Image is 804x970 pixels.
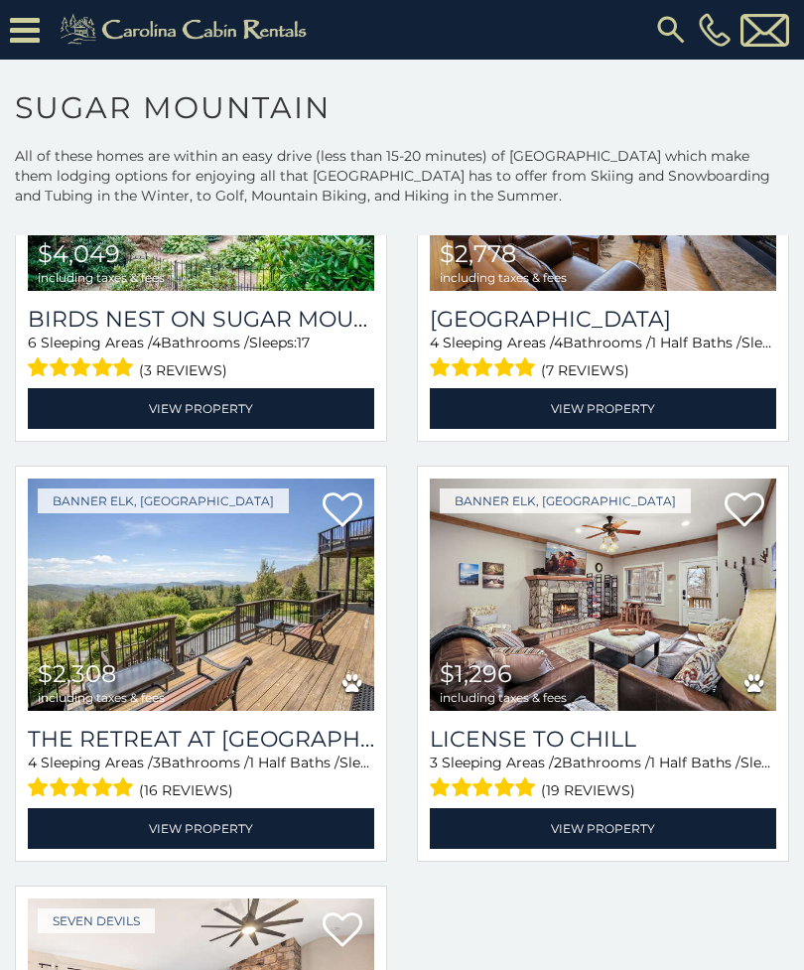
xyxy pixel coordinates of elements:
[430,306,776,333] a: [GEOGRAPHIC_DATA]
[28,753,374,803] div: Sleeping Areas / Bathrooms / Sleeps:
[554,754,562,771] span: 2
[139,357,227,383] span: (3 reviews)
[430,479,776,711] a: License to Chill $1,296 including taxes & fees
[430,306,776,333] h3: Little Sugar Haven
[541,357,629,383] span: (7 reviews)
[653,12,689,48] img: search-regular.svg
[430,726,776,753] a: License to Chill
[28,479,374,711] a: The Retreat at Mountain Meadows $2,308 including taxes & fees
[38,239,120,268] span: $4,049
[153,754,161,771] span: 3
[430,754,438,771] span: 3
[650,754,740,771] span: 1 Half Baths /
[541,777,635,803] span: (19 reviews)
[440,488,691,513] a: Banner Elk, [GEOGRAPHIC_DATA]
[440,239,516,268] span: $2,778
[430,333,776,383] div: Sleeping Areas / Bathrooms / Sleeps:
[430,753,776,803] div: Sleeping Areas / Bathrooms / Sleeps:
[38,659,116,688] span: $2,308
[28,306,374,333] a: Birds Nest On Sugar Mountain
[440,659,512,688] span: $1,296
[430,479,776,711] img: License to Chill
[152,334,161,351] span: 4
[28,388,374,429] a: View Property
[651,334,741,351] span: 1 Half Baths /
[50,10,324,50] img: Khaki-logo.png
[38,271,165,284] span: including taxes & fees
[38,488,289,513] a: Banner Elk, [GEOGRAPHIC_DATA]
[28,726,374,753] a: The Retreat at [GEOGRAPHIC_DATA][PERSON_NAME]
[249,754,339,771] span: 1 Half Baths /
[323,910,362,952] a: Add to favorites
[694,13,736,47] a: [PHONE_NUMBER]
[440,271,567,284] span: including taxes & fees
[28,334,37,351] span: 6
[430,388,776,429] a: View Property
[554,334,563,351] span: 4
[139,777,233,803] span: (16 reviews)
[430,334,439,351] span: 4
[440,691,567,704] span: including taxes & fees
[28,808,374,849] a: View Property
[28,479,374,711] img: The Retreat at Mountain Meadows
[725,490,764,532] a: Add to favorites
[323,490,362,532] a: Add to favorites
[297,334,310,351] span: 17
[28,333,374,383] div: Sleeping Areas / Bathrooms / Sleeps:
[38,908,155,933] a: Seven Devils
[430,808,776,849] a: View Property
[38,691,165,704] span: including taxes & fees
[28,726,374,753] h3: The Retreat at Mountain Meadows
[28,754,37,771] span: 4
